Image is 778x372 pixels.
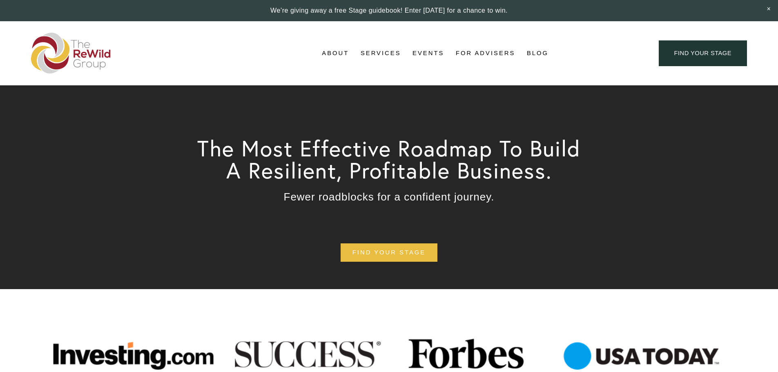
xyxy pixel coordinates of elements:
span: Fewer roadblocks for a confident journey. [284,191,495,203]
a: folder dropdown [361,47,401,60]
img: The ReWild Group [31,33,111,74]
a: Events [412,47,444,60]
a: find your stage [659,40,747,66]
span: The Most Effective Roadmap To Build A Resilient, Profitable Business. [197,134,588,184]
a: For Advisers [456,47,515,60]
span: About [322,48,349,59]
a: Blog [527,47,548,60]
span: Services [361,48,401,59]
a: folder dropdown [322,47,349,60]
a: find your stage [341,243,437,262]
